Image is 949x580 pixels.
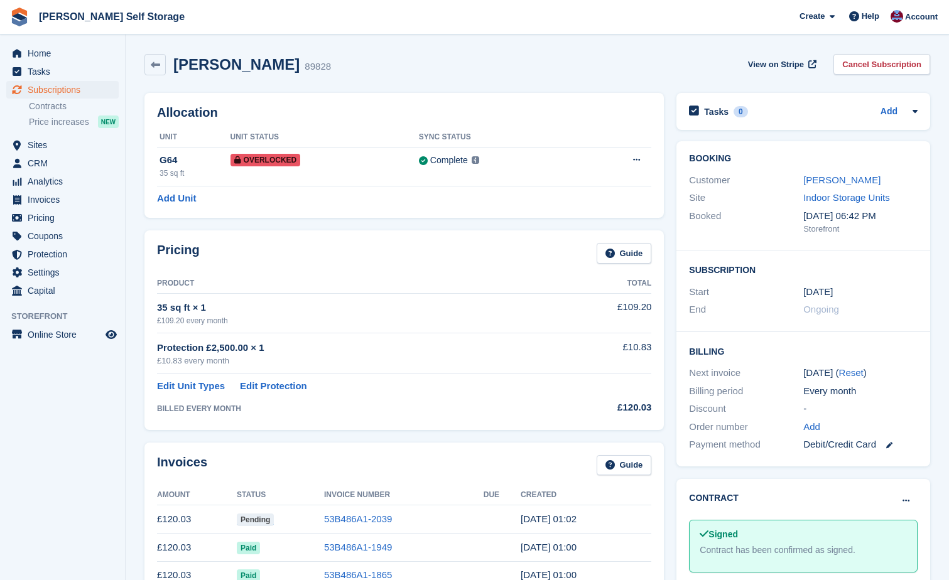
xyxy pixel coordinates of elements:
[704,106,729,117] h2: Tasks
[803,175,881,185] a: [PERSON_NAME]
[803,384,918,399] div: Every month
[29,115,119,129] a: Price increases NEW
[905,11,938,23] span: Account
[597,455,652,476] a: Guide
[803,402,918,416] div: -
[689,438,803,452] div: Payment method
[157,379,225,394] a: Edit Unit Types
[862,10,879,23] span: Help
[230,127,419,148] th: Unit Status
[104,327,119,342] a: Preview store
[484,485,521,505] th: Due
[324,569,392,580] a: 53B486A1-1865
[803,420,820,434] a: Add
[689,285,803,299] div: Start
[157,191,196,206] a: Add Unit
[891,10,903,23] img: Tracy Bailey
[324,485,484,505] th: Invoice Number
[28,282,103,299] span: Capital
[560,293,652,333] td: £109.20
[324,513,392,524] a: 53B486A1-2039
[430,154,468,167] div: Complete
[803,192,890,203] a: Indoor Storage Units
[157,274,560,294] th: Product
[748,58,804,71] span: View on Stripe
[521,513,577,524] time: 2025-08-21 00:02:43 UTC
[689,420,803,434] div: Order number
[230,154,301,166] span: Overlocked
[28,136,103,154] span: Sites
[6,209,119,227] a: menu
[803,223,918,235] div: Storefront
[689,263,918,276] h2: Subscription
[28,45,103,62] span: Home
[10,8,29,26] img: stora-icon-8386f47178a22dfd0bd8f6a31ec36ba5ce8667c1dd55bd0f319d3a0aa187defe.svg
[157,534,237,562] td: £120.03
[157,341,560,355] div: Protection £2,500.00 × 1
[157,485,237,505] th: Amount
[689,366,803,380] div: Next invoice
[803,304,839,314] span: Ongoing
[98,115,119,128] div: NEW
[689,173,803,188] div: Customer
[6,154,119,172] a: menu
[689,303,803,317] div: End
[160,153,230,168] div: G64
[305,60,331,74] div: 89828
[28,245,103,263] span: Protection
[237,513,274,526] span: Pending
[734,106,748,117] div: 0
[839,367,864,378] a: Reset
[472,156,479,164] img: icon-info-grey-7440780725fd019a000dd9b08b2336e03edf1995a4989e88bcd33f0948082b44.svg
[34,6,190,27] a: [PERSON_NAME] Self Storage
[6,326,119,343] a: menu
[157,127,230,148] th: Unit
[324,542,392,552] a: 53B486A1-1949
[560,333,652,374] td: £10.83
[173,56,300,73] h2: [PERSON_NAME]
[157,505,237,534] td: £120.03
[157,243,200,264] h2: Pricing
[689,491,739,505] h2: Contract
[689,384,803,399] div: Billing period
[419,127,581,148] th: Sync Status
[6,282,119,299] a: menu
[560,400,652,415] div: £120.03
[743,54,819,75] a: View on Stripe
[700,528,907,541] div: Signed
[597,243,652,264] a: Guide
[6,191,119,208] a: menu
[803,285,833,299] time: 2025-06-21 00:00:00 UTC
[28,326,103,343] span: Online Store
[6,136,119,154] a: menu
[240,379,307,394] a: Edit Protection
[6,227,119,245] a: menu
[6,63,119,80] a: menu
[28,264,103,281] span: Settings
[28,81,103,99] span: Subscriptions
[521,542,577,552] time: 2025-07-21 00:00:03 UTC
[689,154,918,164] h2: Booking
[6,264,119,281] a: menu
[11,310,125,323] span: Storefront
[28,191,103,208] span: Invoices
[160,168,230,179] div: 35 sq ft
[689,191,803,205] div: Site
[157,355,560,367] div: £10.83 every month
[881,105,897,119] a: Add
[521,569,577,580] time: 2025-06-21 00:00:08 UTC
[803,209,918,223] div: [DATE] 06:42 PM
[689,345,918,357] h2: Billing
[6,173,119,190] a: menu
[6,45,119,62] a: menu
[700,544,907,557] div: Contract has been confirmed as signed.
[157,105,651,120] h2: Allocation
[28,227,103,245] span: Coupons
[28,173,103,190] span: Analytics
[28,63,103,80] span: Tasks
[521,485,651,505] th: Created
[29,100,119,112] a: Contracts
[6,81,119,99] a: menu
[237,542,260,554] span: Paid
[803,366,918,380] div: [DATE] ( )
